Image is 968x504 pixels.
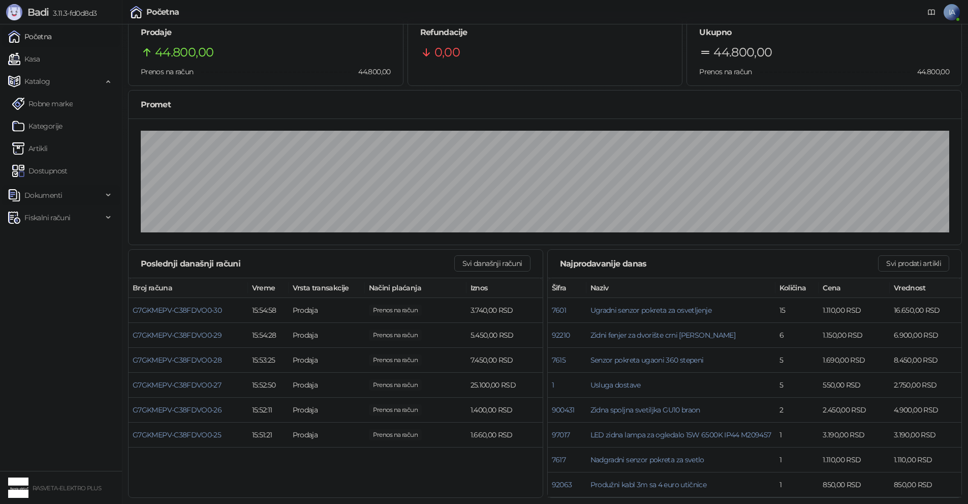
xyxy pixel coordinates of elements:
button: Nadgradni senzor pokreta za svetlo [590,455,704,464]
button: 1 [552,380,554,390]
td: 5.450,00 RSD [466,323,543,348]
td: 1.110,00 RSD [890,448,961,472]
a: Dostupnost [12,161,68,181]
td: 25.100,00 RSD [466,373,543,398]
th: Iznos [466,278,543,298]
a: Dokumentacija [923,4,940,20]
button: 97017 [552,430,570,439]
button: 7601 [552,306,566,315]
td: Prodaja [289,398,365,423]
span: Badi [27,6,49,18]
td: 1.110,00 RSD [819,448,890,472]
td: 1.690,00 RSD [819,348,890,373]
button: 92063 [552,480,572,489]
button: Senzor pokreta ugaoni 360 stepeni [590,355,704,365]
td: Prodaja [289,373,365,398]
div: Početna [146,8,179,16]
td: 1.110,00 RSD [819,298,890,323]
button: 900431 [552,405,575,414]
td: 15:54:28 [248,323,289,348]
a: Kategorije [12,116,63,136]
th: Vrednost [890,278,961,298]
td: 6.900,00 RSD [890,323,961,348]
td: 15:53:25 [248,348,289,373]
td: 2 [775,398,819,423]
td: 5 [775,373,819,398]
button: Svi današnji računi [454,255,530,272]
td: 550,00 RSD [819,373,890,398]
span: 44.800,00 [155,43,213,62]
td: 3.190,00 RSD [890,423,961,448]
th: Načini plaćanja [365,278,466,298]
span: 3.740,00 [369,305,422,316]
h5: Refundacije [420,26,670,39]
td: 7.450,00 RSD [466,348,543,373]
span: Dokumenti [24,185,62,205]
button: Zidni fenjer za dvorište crni [PERSON_NAME] [590,331,735,340]
th: Vreme [248,278,289,298]
td: 15:52:11 [248,398,289,423]
span: 44.800,00 [910,66,949,77]
span: 1.400,00 [369,404,422,416]
span: G7GKMEPV-C38FDVO0-30 [133,306,222,315]
span: Produžni kabl 3m sa 4 euro utičnice [590,480,707,489]
span: 44.800,00 [713,43,772,62]
td: 15:51:21 [248,423,289,448]
small: RASVETA-ELEKTRO PLUS [33,485,101,492]
span: Prenos na račun [141,67,193,76]
span: IA [944,4,960,20]
td: Prodaja [289,323,365,348]
td: 850,00 RSD [819,472,890,497]
th: Šifra [548,278,586,298]
td: 15:52:50 [248,373,289,398]
button: Zidna spoljna svetiljka GU10 braon [590,405,700,414]
button: G7GKMEPV-C38FDVO0-26 [133,405,222,414]
a: Kasa [8,49,40,69]
td: 8.450,00 RSD [890,348,961,373]
td: 15:54:58 [248,298,289,323]
td: 5 [775,348,819,373]
span: 25.100,00 [369,379,422,391]
td: 2.450,00 RSD [819,398,890,423]
button: Ugradni senzor pokreta za osvetljenje [590,306,711,315]
h5: Prodaje [141,26,391,39]
td: Prodaja [289,298,365,323]
button: LED zidna lampa za ogledalo 15W 6500K IP44 M209457 [590,430,771,439]
th: Cena [819,278,890,298]
a: ArtikliArtikli [12,138,48,159]
button: G7GKMEPV-C38FDVO0-28 [133,355,222,365]
td: Prodaja [289,423,365,448]
button: 7615 [552,355,566,365]
button: G7GKMEPV-C38FDVO0-27 [133,380,221,390]
img: Logo [6,4,22,20]
img: 64x64-companyLogo-4c9eac63-00ad-485c-9b48-57f283827d2d.png [8,478,28,498]
button: G7GKMEPV-C38FDVO0-25 [133,430,221,439]
td: 1.150,00 RSD [819,323,890,348]
td: 1.400,00 RSD [466,398,543,423]
td: 3.740,00 RSD [466,298,543,323]
span: Fiskalni računi [24,207,70,228]
button: G7GKMEPV-C38FDVO0-29 [133,331,222,340]
td: 1 [775,472,819,497]
td: 1 [775,448,819,472]
span: 7.450,00 [369,354,422,366]
td: 6 [775,323,819,348]
td: 16.650,00 RSD [890,298,961,323]
td: 2.750,00 RSD [890,373,961,398]
img: Artikli [12,142,24,155]
div: Promet [141,98,949,111]
div: Poslednji današnji računi [141,257,454,270]
button: Usluga dostave [590,380,641,390]
span: 0,00 [434,43,460,62]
